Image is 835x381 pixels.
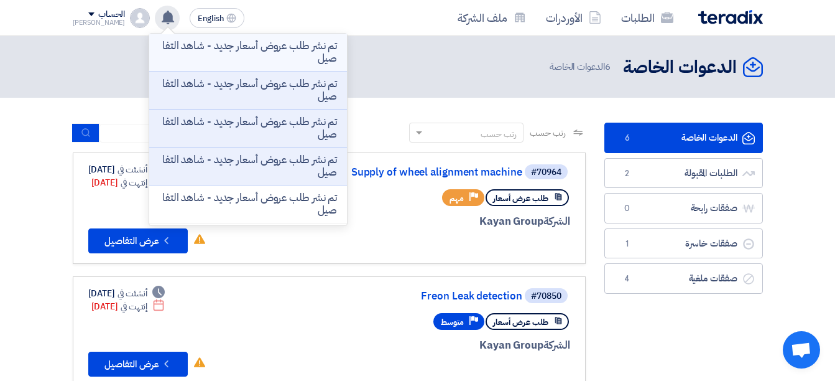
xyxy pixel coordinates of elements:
[531,292,561,301] div: #70850
[91,300,165,313] div: [DATE]
[493,316,548,328] span: طلب عرض أسعار
[271,214,570,230] div: Kayan Group
[543,214,570,229] span: الشركة
[536,3,611,32] a: الأوردرات
[543,337,570,353] span: الشركة
[271,337,570,354] div: Kayan Group
[159,154,337,179] p: تم نشر طلب عروض أسعار جديد - شاهد التفاصيل
[620,167,635,180] span: 2
[493,192,548,204] span: طلب عرض أسعار
[99,124,274,143] input: ابحث بعنوان أو رقم الطلب
[91,176,165,189] div: [DATE]
[604,263,763,294] a: صفقات ملغية4
[190,8,244,28] button: English
[88,352,188,377] button: عرض التفاصيل
[550,60,613,74] span: الدعوات الخاصة
[121,300,147,313] span: إنتهت في
[620,273,635,285] span: 4
[98,9,125,20] div: الحساب
[198,14,224,23] span: English
[604,193,763,223] a: صفقات رابحة0
[698,10,763,24] img: Teradix logo
[159,40,337,65] p: تم نشر طلب عروض أسعار جديد - شاهد التفاصيل
[448,3,536,32] a: ملف الشركة
[604,158,763,189] a: الطلبات المقبولة2
[159,78,337,103] p: تم نشر طلب عروض أسعار جديد - شاهد التفاصيل
[118,163,147,176] span: أنشئت في
[441,316,464,328] span: متوسط
[604,123,763,153] a: الدعوات الخاصة6
[159,116,337,141] p: تم نشر طلب عروض أسعار جديد - شاهد التفاصيل
[530,126,565,139] span: رتب حسب
[118,287,147,300] span: أنشئت في
[450,192,464,204] span: مهم
[623,55,737,80] h2: الدعوات الخاصة
[274,291,522,302] a: Freon Leak detection
[274,167,522,178] a: Supply of wheel alignment machine
[121,176,147,189] span: إنتهت في
[159,192,337,217] p: تم نشر طلب عروض أسعار جديد - شاهد التفاصيل
[130,8,150,28] img: profile_test.png
[620,238,635,250] span: 1
[611,3,683,32] a: الطلبات
[88,163,165,176] div: [DATE]
[88,228,188,253] button: عرض التفاصيل
[531,168,561,177] div: #70964
[620,132,635,144] span: 6
[605,60,611,73] span: 6
[604,228,763,259] a: صفقات خاسرة1
[73,19,126,26] div: [PERSON_NAME]
[783,331,820,369] a: Open chat
[620,202,635,215] span: 0
[88,287,165,300] div: [DATE]
[481,128,517,141] div: رتب حسب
